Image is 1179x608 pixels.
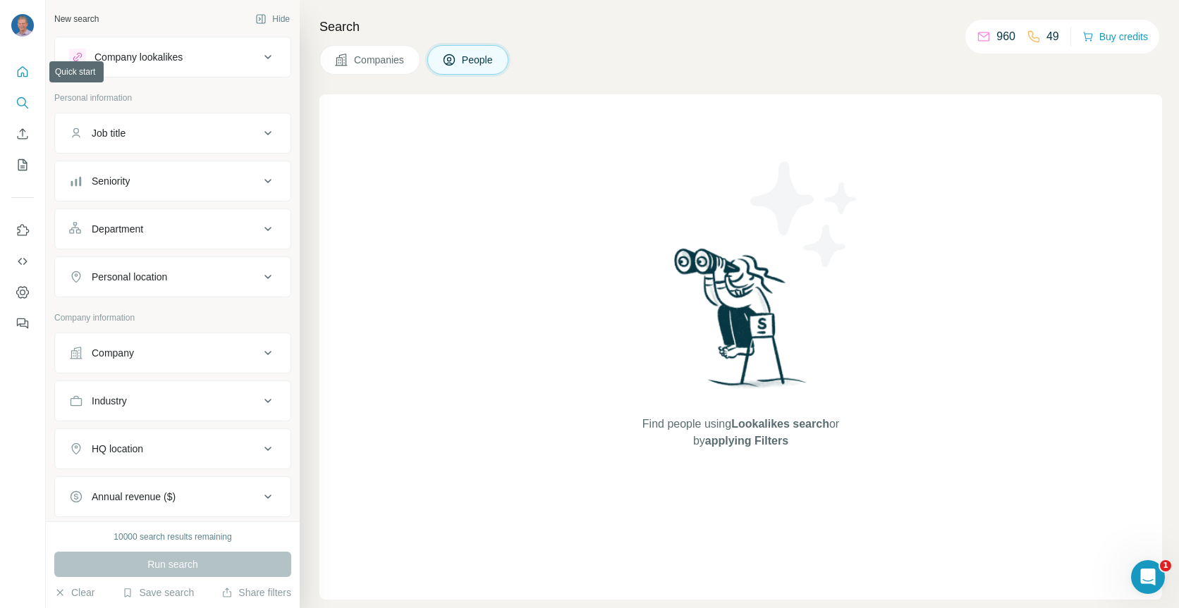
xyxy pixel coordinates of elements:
[462,53,494,67] span: People
[1046,28,1059,45] p: 49
[11,218,34,243] button: Use Surfe on LinkedIn
[705,435,788,447] span: applying Filters
[54,585,94,600] button: Clear
[55,164,291,198] button: Seniority
[55,40,291,74] button: Company lookalikes
[114,531,231,543] div: 10000 search results remaining
[54,311,291,324] p: Company information
[11,249,34,274] button: Use Surfe API
[319,17,1162,37] h4: Search
[55,432,291,466] button: HQ location
[92,270,167,284] div: Personal location
[11,280,34,305] button: Dashboard
[92,394,127,408] div: Industry
[92,174,130,188] div: Seniority
[221,585,291,600] button: Share filters
[94,50,183,64] div: Company lookalikes
[92,222,143,236] div: Department
[122,585,194,600] button: Save search
[54,92,291,104] p: Personal information
[11,152,34,178] button: My lists
[1082,27,1148,46] button: Buy credits
[55,212,291,246] button: Department
[245,8,300,30] button: Hide
[731,418,829,430] span: Lookalikes search
[1160,560,1171,571] span: 1
[668,244,814,402] img: Surfe Illustration - Woman searching with binoculars
[55,260,291,294] button: Personal location
[11,90,34,116] button: Search
[996,28,1015,45] p: 960
[11,14,34,37] img: Avatar
[741,151,868,278] img: Surfe Illustration - Stars
[55,480,291,514] button: Annual revenue ($)
[11,121,34,147] button: Enrich CSV
[92,126,126,140] div: Job title
[628,416,853,449] span: Find people using or by
[55,116,291,150] button: Job title
[92,490,176,504] div: Annual revenue ($)
[11,311,34,336] button: Feedback
[354,53,405,67] span: Companies
[55,336,291,370] button: Company
[54,13,99,25] div: New search
[92,346,134,360] div: Company
[92,442,143,456] div: HQ location
[11,59,34,85] button: Quick start
[55,384,291,418] button: Industry
[1131,560,1165,594] iframe: Intercom live chat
